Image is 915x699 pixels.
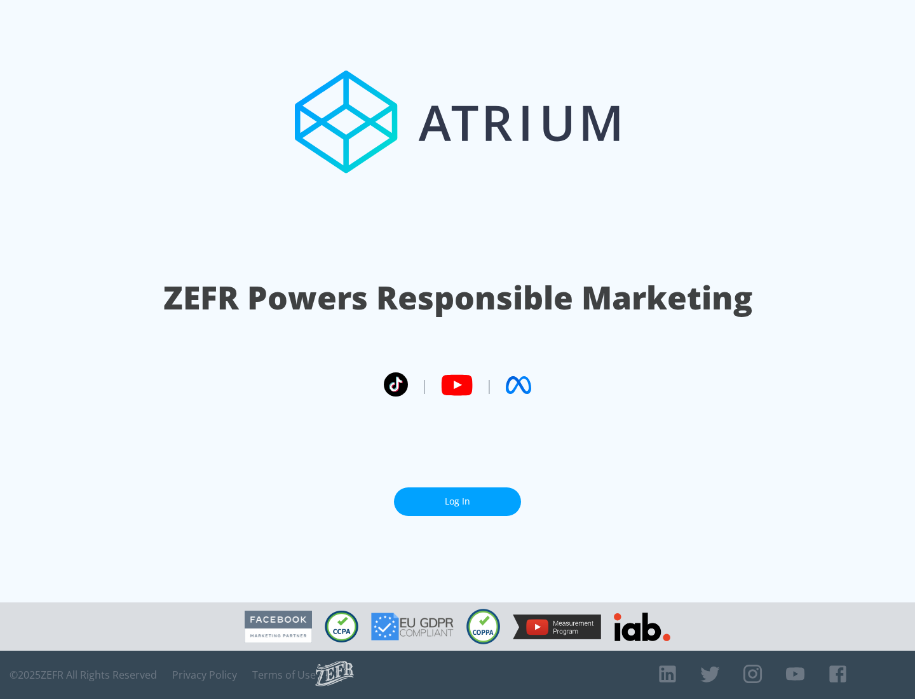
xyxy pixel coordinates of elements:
img: COPPA Compliant [466,609,500,644]
a: Terms of Use [252,668,316,681]
img: CCPA Compliant [325,611,358,642]
img: GDPR Compliant [371,613,454,641]
img: IAB [614,613,670,641]
h1: ZEFR Powers Responsible Marketing [163,276,752,320]
a: Log In [394,487,521,516]
a: Privacy Policy [172,668,237,681]
img: Facebook Marketing Partner [245,611,312,643]
span: © 2025 ZEFR All Rights Reserved [10,668,157,681]
span: | [485,376,493,395]
img: YouTube Measurement Program [513,614,601,639]
span: | [421,376,428,395]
